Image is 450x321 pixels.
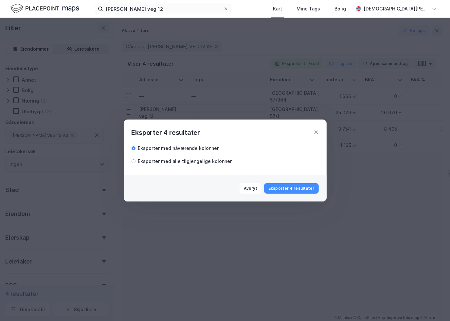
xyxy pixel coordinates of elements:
div: Eksporter med nåværende kolonner [138,144,219,152]
img: logo.f888ab2527a4732fd821a326f86c7f29.svg [10,3,79,14]
input: Søk på adresse, matrikkel, gårdeiere, leietakere eller personer [103,4,223,14]
div: [DEMOGRAPHIC_DATA][PERSON_NAME] [364,5,429,13]
iframe: Chat Widget [417,290,450,321]
div: Bolig [334,5,346,13]
div: Mine Tags [297,5,320,13]
div: Eksporter 4 resultater [132,127,200,138]
div: Kontrollprogram for chat [417,290,450,321]
button: Eksporter 4 resultater [264,183,318,194]
div: Eksporter med alle tilgjengelige kolonner [138,157,232,165]
button: Avbryt [240,183,262,194]
div: Kart [273,5,282,13]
